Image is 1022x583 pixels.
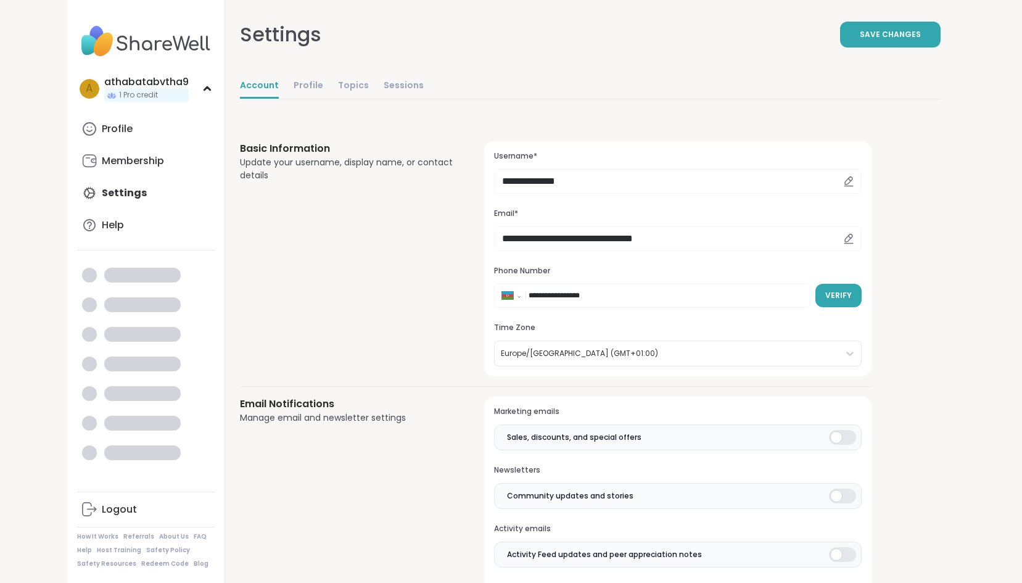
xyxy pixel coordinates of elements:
a: FAQ [194,532,207,541]
div: Update your username, display name, or contact details [240,156,455,182]
a: Redeem Code [141,560,189,568]
h3: Newsletters [494,465,861,476]
a: Referrals [123,532,154,541]
a: Account [240,74,279,99]
a: About Us [159,532,189,541]
span: Sales, discounts, and special offers [507,432,641,443]
a: Profile [77,114,215,144]
h3: Email* [494,209,861,219]
h3: Username* [494,151,861,162]
div: athabatabvtha9 [104,75,189,89]
a: Membership [77,146,215,176]
div: Membership [102,154,164,168]
button: Verify [815,284,862,307]
h3: Marketing emails [494,407,861,417]
a: Profile [294,74,323,99]
span: Save Changes [860,29,921,40]
span: 1 Pro credit [119,90,158,101]
h3: Basic Information [240,141,455,156]
span: Verify [825,290,852,301]
a: How It Works [77,532,118,541]
h3: Email Notifications [240,397,455,411]
a: Topics [338,74,369,99]
div: Settings [240,20,321,49]
button: Save Changes [840,22,941,48]
h3: Time Zone [494,323,861,333]
a: Safety Resources [77,560,136,568]
div: Logout [102,503,137,516]
a: Blog [194,560,208,568]
a: Host Training [97,546,141,555]
div: Profile [102,122,133,136]
div: Help [102,218,124,232]
span: a [86,81,93,97]
a: Logout [77,495,215,524]
a: Safety Policy [146,546,190,555]
a: Help [77,210,215,240]
h3: Activity emails [494,524,861,534]
span: Community updates and stories [507,490,633,502]
div: Manage email and newsletter settings [240,411,455,424]
a: Sessions [384,74,424,99]
h3: Phone Number [494,266,861,276]
a: Help [77,546,92,555]
img: ShareWell Nav Logo [77,20,215,63]
span: Activity Feed updates and peer appreciation notes [507,549,702,560]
